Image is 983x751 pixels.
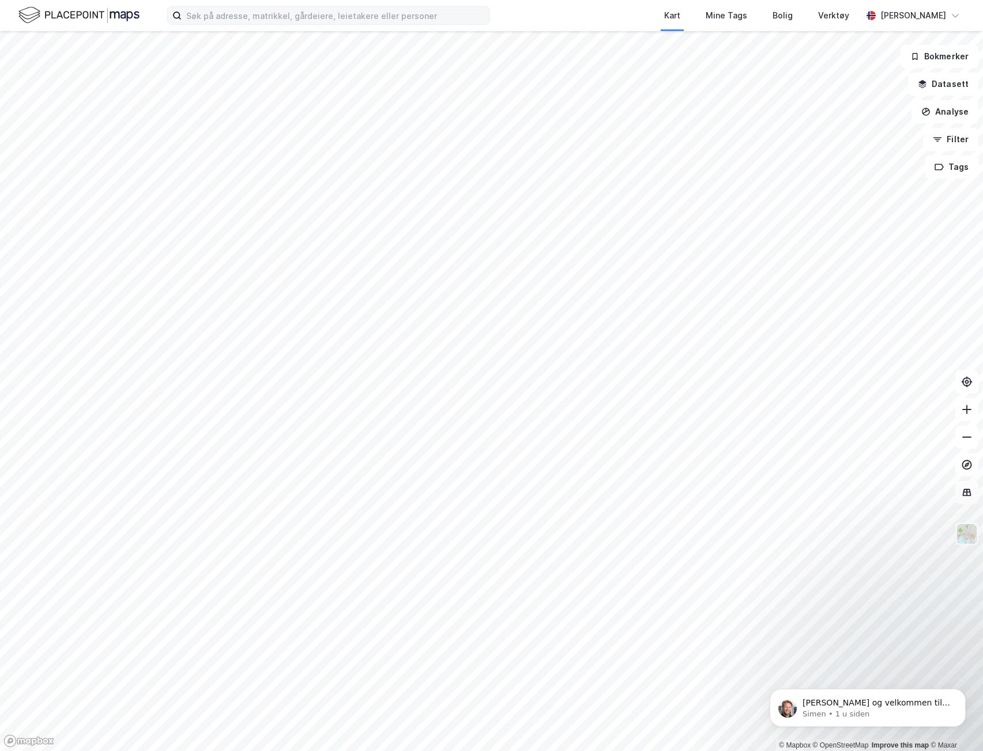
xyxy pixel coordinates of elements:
div: [PERSON_NAME] [880,9,946,22]
div: Verktøy [818,9,849,22]
button: Bokmerker [901,45,978,68]
button: Datasett [908,73,978,96]
button: Filter [923,128,978,151]
div: Mine Tags [706,9,747,22]
iframe: Intercom notifications melding [752,665,983,745]
a: Mapbox [779,741,811,749]
a: OpenStreetMap [813,741,869,749]
img: logo.f888ab2527a4732fd821a326f86c7f29.svg [18,5,140,25]
img: Z [956,523,978,545]
a: Mapbox homepage [3,734,54,748]
a: Improve this map [872,741,929,749]
div: Kart [664,9,680,22]
div: Bolig [773,9,793,22]
input: Søk på adresse, matrikkel, gårdeiere, leietakere eller personer [182,7,489,24]
button: Tags [925,155,978,179]
button: Analyse [912,100,978,123]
